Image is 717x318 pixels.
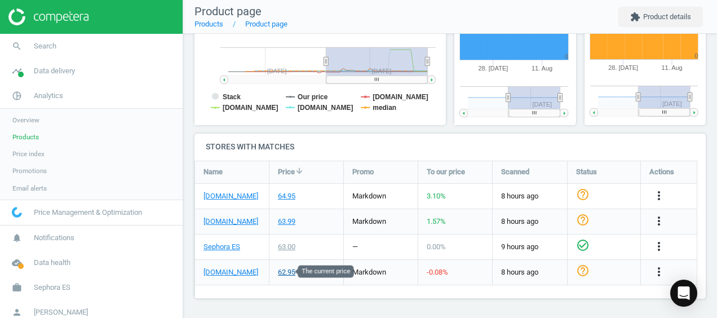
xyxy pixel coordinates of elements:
[427,217,446,226] span: 1.57 %
[670,280,697,307] div: Open Intercom Messenger
[373,104,396,112] tspan: median
[576,167,597,177] span: Status
[12,166,47,175] span: Promotions
[6,36,28,57] i: search
[501,167,529,177] span: Scanned
[245,20,287,28] a: Product page
[373,93,428,101] tspan: [DOMAIN_NAME]
[427,268,448,276] span: -0.08 %
[298,104,353,112] tspan: [DOMAIN_NAME]
[427,242,446,251] span: 0.00 %
[6,277,28,298] i: work
[352,217,386,226] span: markdown
[34,258,70,268] span: Data health
[352,192,386,200] span: markdown
[12,116,39,125] span: Overview
[194,5,262,18] span: Product page
[576,213,590,227] i: help_outline
[352,242,358,252] div: —
[298,93,328,101] tspan: Our price
[278,191,295,201] div: 64.95
[223,93,241,101] tspan: Stack
[694,53,698,60] text: 0
[652,240,666,254] button: more_vert
[194,134,706,160] h4: Stores with matches
[6,85,28,107] i: pie_chart_outlined
[12,207,22,218] img: wGWNvw8QSZomAAAAABJRU5ErkJggg==
[298,266,354,278] div: The current price
[12,184,47,193] span: Email alerts
[34,41,56,51] span: Search
[630,12,640,22] i: extension
[576,264,590,277] i: help_outline
[652,189,666,204] button: more_vert
[12,149,45,158] span: Price index
[12,132,39,142] span: Products
[295,166,304,175] i: arrow_downward
[203,167,223,177] span: Name
[501,217,559,227] span: 8 hours ago
[532,65,552,72] tspan: 11. Aug
[652,265,666,280] button: more_vert
[576,188,590,201] i: help_outline
[278,217,295,227] div: 63.99
[34,307,88,317] span: [PERSON_NAME]
[501,242,559,252] span: 9 hours ago
[6,227,28,249] i: notifications
[278,167,295,177] span: Price
[652,240,666,253] i: more_vert
[576,238,590,252] i: check_circle_outline
[652,214,666,229] button: more_vert
[565,53,568,60] text: 0
[649,167,674,177] span: Actions
[478,65,508,72] tspan: 28. [DATE]
[652,189,666,202] i: more_vert
[427,192,446,200] span: 3.10 %
[427,167,465,177] span: To our price
[203,191,258,201] a: [DOMAIN_NAME]
[352,167,374,177] span: Promo
[8,8,88,25] img: ajHJNr6hYgQAAAAASUVORK5CYII=
[34,207,142,218] span: Price Management & Optimization
[34,233,74,243] span: Notifications
[203,217,258,227] a: [DOMAIN_NAME]
[6,252,28,273] i: cloud_done
[608,65,638,72] tspan: 28. [DATE]
[6,60,28,82] i: timeline
[618,7,703,27] button: extensionProduct details
[652,214,666,228] i: more_vert
[203,267,258,277] a: [DOMAIN_NAME]
[278,242,295,252] div: 63.00
[194,20,223,28] a: Products
[34,91,63,101] span: Analytics
[203,242,240,252] a: Sephora ES
[652,265,666,279] i: more_vert
[661,65,682,72] tspan: 11. Aug
[501,267,559,277] span: 8 hours ago
[278,267,295,277] div: 62.95
[501,191,559,201] span: 8 hours ago
[223,104,278,112] tspan: [DOMAIN_NAME]
[34,66,75,76] span: Data delivery
[34,282,70,293] span: Sephora ES
[352,268,386,276] span: markdown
